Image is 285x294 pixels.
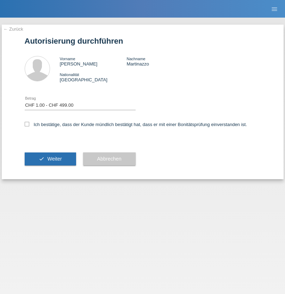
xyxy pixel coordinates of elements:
[25,37,261,45] h1: Autorisierung durchführen
[60,56,127,67] div: [PERSON_NAME]
[60,57,75,61] span: Vorname
[60,72,127,82] div: [GEOGRAPHIC_DATA]
[271,6,278,13] i: menu
[267,7,281,11] a: menu
[97,156,122,162] span: Abbrechen
[47,156,62,162] span: Weiter
[83,152,136,166] button: Abbrechen
[25,152,76,166] button: check Weiter
[25,122,247,127] label: Ich bestätige, dass der Kunde mündlich bestätigt hat, dass er mit einer Bonitätsprüfung einversta...
[4,26,23,32] a: ← Zurück
[126,56,193,67] div: Martinazzo
[126,57,145,61] span: Nachname
[39,156,44,162] i: check
[60,73,79,77] span: Nationalität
